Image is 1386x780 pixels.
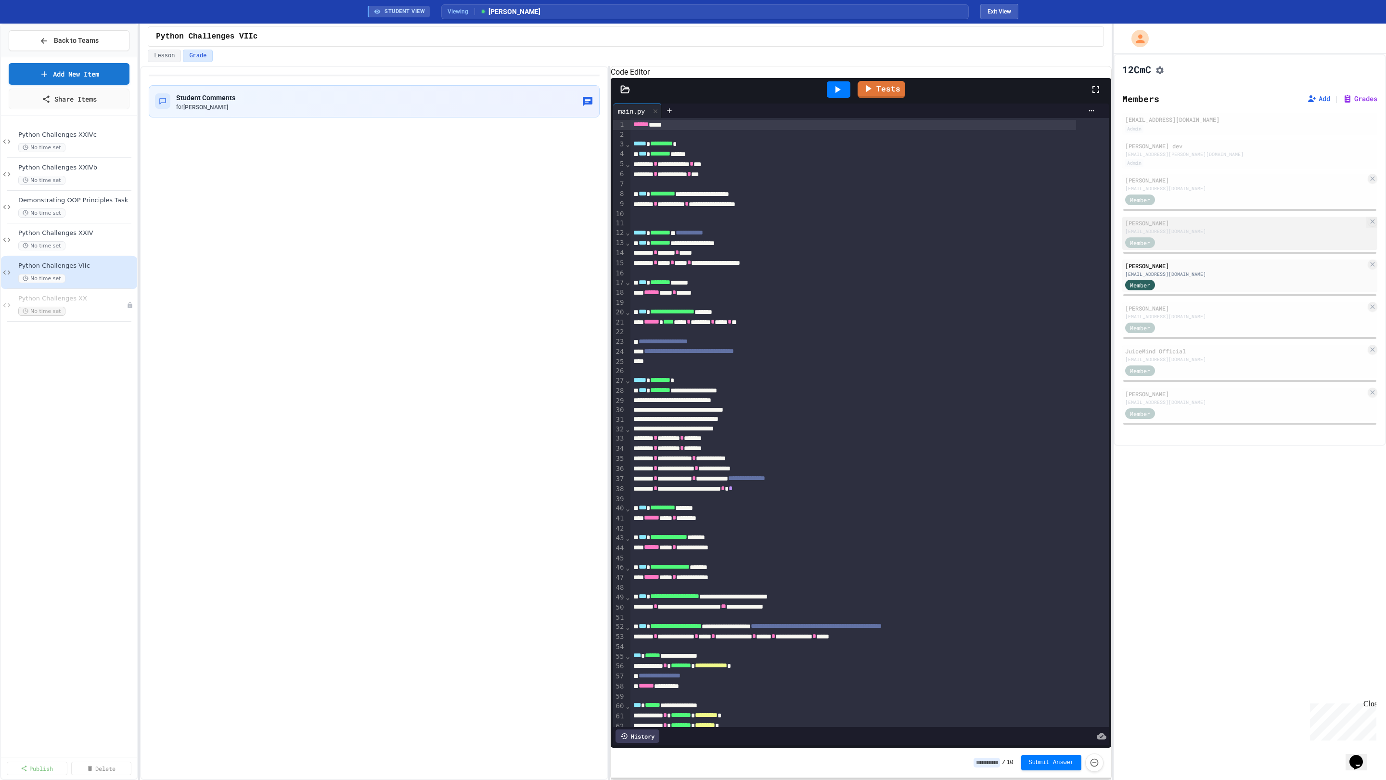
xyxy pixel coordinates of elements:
span: | [1334,93,1339,104]
div: 5 [613,159,625,169]
span: Submit Answer [1029,759,1074,767]
button: Back to Teams [9,30,129,51]
div: [PERSON_NAME] [1125,390,1366,398]
div: 9 [613,199,625,209]
div: 13 [613,238,625,248]
span: Fold line [625,308,630,316]
div: 18 [613,288,625,298]
div: 58 [613,682,625,692]
div: [EMAIL_ADDRESS][DOMAIN_NAME] [1125,228,1366,235]
span: Member [1130,281,1150,289]
div: 61 [613,712,625,722]
div: 51 [613,613,625,623]
div: 50 [613,603,625,613]
div: 52 [613,622,625,632]
span: Member [1130,366,1150,375]
button: Exit student view [980,4,1018,19]
div: 42 [613,524,625,533]
button: Force resubmission of student's answer (Admin only) [1085,754,1104,772]
button: Submit Answer [1021,755,1082,770]
div: 33 [613,434,625,444]
div: [PERSON_NAME] [1125,261,1366,270]
span: No time set [18,176,65,185]
div: 6 [613,169,625,180]
div: 48 [613,583,625,593]
button: Assignment Settings [1155,64,1165,75]
div: 59 [613,692,625,702]
div: 45 [613,554,625,563]
span: Fold line [625,140,630,148]
span: Demonstrating OOP Principles Task [18,196,135,205]
h6: Code Editor [611,66,1111,78]
span: Fold line [625,593,630,601]
span: Member [1130,195,1150,204]
div: 40 [613,504,625,514]
div: 14 [613,248,625,259]
div: Chat with us now!Close [4,4,66,61]
span: Python Challenges VIIc [18,262,135,270]
div: 41 [613,514,625,524]
div: for [176,103,235,111]
span: Fold line [625,425,630,433]
div: 26 [613,366,625,376]
span: [PERSON_NAME] [480,7,540,17]
h1: 12CmC [1122,63,1151,76]
div: 31 [613,415,625,425]
a: Add New Item [9,63,129,85]
div: 35 [613,454,625,464]
div: My Account [1121,27,1151,50]
div: 49 [613,593,625,603]
span: Python Challenges XXIV [18,229,135,237]
span: No time set [18,307,65,316]
span: Fold line [625,652,630,660]
span: Fold line [625,564,630,572]
div: [EMAIL_ADDRESS][DOMAIN_NAME] [1125,356,1366,363]
span: / [1002,759,1005,767]
div: Unpublished [127,302,133,309]
button: Grades [1343,94,1377,104]
span: STUDENT VIEW [385,8,425,16]
span: Python Challenges XXIVb [18,164,135,172]
div: 25 [613,357,625,367]
div: 20 [613,308,625,318]
div: Admin [1125,125,1143,133]
span: Python Challenges XX [18,295,127,303]
div: JuiceMind Official [1125,347,1366,355]
div: [EMAIL_ADDRESS][DOMAIN_NAME] [1125,115,1374,124]
div: 3 [613,140,625,150]
span: 10 [1006,759,1013,767]
a: Share Items [9,89,129,109]
span: Python Challenges XXIVc [18,131,135,139]
div: [EMAIL_ADDRESS][DOMAIN_NAME] [1125,399,1366,406]
div: main.py [613,106,650,116]
div: 34 [613,444,625,454]
div: 57 [613,672,625,682]
div: 21 [613,318,625,328]
div: [EMAIL_ADDRESS][PERSON_NAME][DOMAIN_NAME] [1125,151,1374,158]
span: Viewing [448,7,475,16]
div: 46 [613,563,625,573]
span: Fold line [625,702,630,710]
span: Python Challenges VIIc [156,31,257,42]
div: [PERSON_NAME] [1125,176,1366,184]
iframe: chat widget [1306,700,1376,741]
div: [EMAIL_ADDRESS][DOMAIN_NAME] [1125,185,1366,192]
div: 16 [613,269,625,278]
div: 27 [613,376,625,386]
div: 22 [613,327,625,337]
span: Fold line [625,623,630,631]
a: Delete [71,762,132,775]
div: 55 [613,652,625,662]
span: Member [1130,238,1150,247]
div: 4 [613,149,625,159]
div: 43 [613,533,625,544]
div: 36 [613,464,625,474]
span: [PERSON_NAME] [183,104,228,111]
span: Fold line [625,505,630,512]
div: 24 [613,347,625,357]
div: 8 [613,189,625,199]
div: History [616,729,659,743]
div: 44 [613,544,625,554]
div: 17 [613,278,625,288]
div: 10 [613,209,625,219]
